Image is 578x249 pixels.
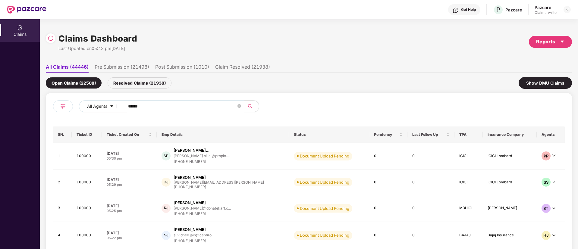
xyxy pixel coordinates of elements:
div: SS [542,178,551,187]
td: 4 [53,222,72,249]
div: SJ [162,231,171,240]
td: 3 [53,195,72,222]
div: [PHONE_NUMBER] [174,238,215,244]
th: TPA [454,126,482,143]
td: [PERSON_NAME] [483,195,537,222]
img: svg+xml;base64,PHN2ZyBpZD0iUmVsb2FkLTMyeDMyIiB4bWxucz0iaHR0cDovL3d3dy53My5vcmcvMjAwMC9zdmciIHdpZH... [48,35,54,41]
div: [DATE] [107,151,152,156]
span: caret-down [110,104,114,109]
span: search [244,104,256,109]
span: down [552,206,556,210]
th: Last Follow Up [407,126,455,143]
div: Show DMU Claims [519,77,572,89]
td: ICICI [454,170,482,195]
div: Resolved Claims (21938) [108,77,171,89]
td: ICICI Lombard [483,170,537,195]
div: RJ [162,204,171,213]
td: ICICI Lombard [483,143,537,170]
div: Claims_writer [535,10,558,15]
div: HJ [542,231,551,240]
td: 0 [369,143,407,170]
td: 0 [407,195,455,222]
div: [PERSON_NAME] [174,175,206,180]
th: Emp Details [157,126,289,143]
div: [PERSON_NAME]@donatekart.c... [174,206,231,210]
h1: Claims Dashboard [58,32,137,45]
div: Reports [536,38,565,45]
span: caret-down [560,39,565,44]
div: Get Help [461,7,476,12]
div: Document Upload Pending [300,232,349,238]
td: Bajaj Insurance [483,222,537,249]
div: 05:22 pm [107,235,152,241]
div: 05:30 pm [107,156,152,161]
img: svg+xml;base64,PHN2ZyBpZD0iSGVscC0zMngzMiIgeG1sbnM9Imh0dHA6Ly93d3cudzMub3JnLzIwMDAvc3ZnIiB3aWR0aD... [453,7,459,13]
div: Document Upload Pending [300,205,349,211]
li: All Claims (44446) [46,64,89,73]
button: All Agentscaret-down [79,100,127,112]
div: PP [542,151,551,160]
div: [PERSON_NAME] [174,200,206,206]
span: Pendency [374,132,398,137]
span: close-circle [237,104,241,108]
div: [PERSON_NAME]... [174,148,209,153]
div: [DATE] [107,177,152,182]
td: 0 [369,222,407,249]
div: [PHONE_NUMBER] [174,184,264,190]
td: 1 [53,143,72,170]
div: 05:25 pm [107,208,152,213]
div: [DATE] [107,203,152,208]
span: P [496,6,500,13]
th: Pendency [369,126,407,143]
div: DJ [162,178,171,187]
th: SN. [53,126,72,143]
td: BAJAJ [454,222,482,249]
th: Ticket Created On [102,126,157,143]
td: 100000 [72,195,102,222]
div: Document Upload Pending [300,179,349,185]
img: New Pazcare Logo [7,6,46,14]
td: 2 [53,170,72,195]
div: [PERSON_NAME][EMAIL_ADDRESS][PERSON_NAME] [174,180,264,184]
div: [PHONE_NUMBER] [174,211,231,217]
img: svg+xml;base64,PHN2ZyBpZD0iRHJvcGRvd24tMzJ4MzIiIHhtbG5zPSJodHRwOi8vd3d3LnczLm9yZy8yMDAwL3N2ZyIgd2... [565,7,570,12]
li: Claim Resolved (21938) [215,64,270,73]
div: [DATE] [107,230,152,235]
span: down [552,233,556,237]
span: Ticket Created On [107,132,148,137]
th: Ticket ID [72,126,102,143]
span: Last Follow Up [412,132,445,137]
div: [PHONE_NUMBER] [174,159,230,165]
td: 100000 [72,170,102,195]
span: All Agents [87,103,107,110]
td: 0 [369,195,407,222]
button: search [244,100,259,112]
td: MBHICL [454,195,482,222]
div: 05:29 pm [107,182,152,187]
td: ICICI [454,143,482,170]
div: SP [162,151,171,160]
span: down [552,180,556,184]
div: Pazcare [535,5,558,10]
div: Pazcare [505,7,522,13]
td: 100000 [72,222,102,249]
th: Status [289,126,369,143]
div: suvidhee.jain@centiro.... [174,233,215,237]
td: 0 [407,222,455,249]
th: Insurance Company [483,126,537,143]
div: [PERSON_NAME].pillai@propio.... [174,154,230,158]
td: 100000 [72,143,102,170]
td: 0 [369,170,407,195]
li: Pre Submission (21498) [95,64,149,73]
td: 0 [407,170,455,195]
span: close-circle [237,104,241,109]
div: [PERSON_NAME] [174,227,206,232]
div: ST [542,204,551,213]
div: Open Claims (22508) [46,77,102,89]
div: Document Upload Pending [300,153,349,159]
th: Agents [537,126,565,143]
img: svg+xml;base64,PHN2ZyBpZD0iQ2xhaW0iIHhtbG5zPSJodHRwOi8vd3d3LnczLm9yZy8yMDAwL3N2ZyIgd2lkdGg9IjIwIi... [17,25,23,31]
span: down [552,154,556,157]
td: 0 [407,143,455,170]
li: Post Submission (1010) [155,64,209,73]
